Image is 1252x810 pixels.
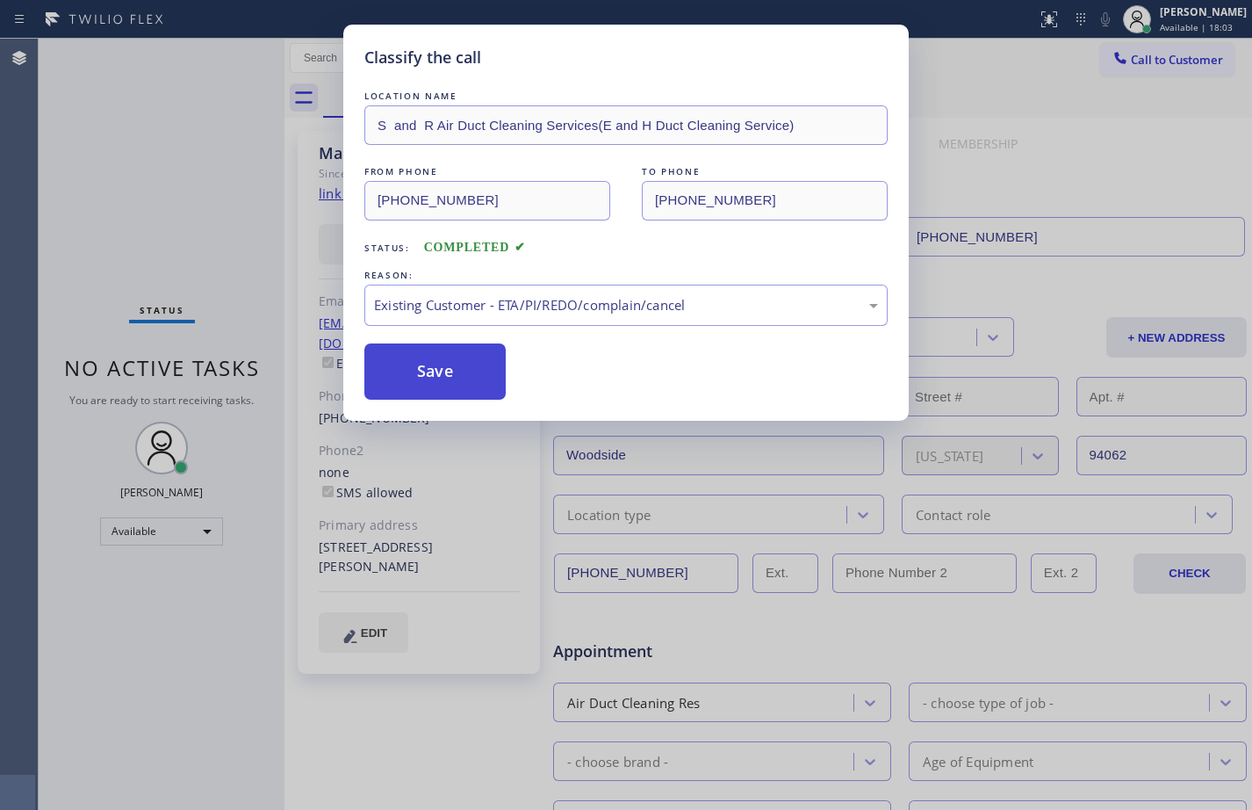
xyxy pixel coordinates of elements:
button: Save [364,344,506,400]
div: FROM PHONE [364,163,610,181]
div: Existing Customer - ETA/PI/REDO/complain/cancel [374,295,878,315]
div: REASON: [364,266,888,285]
input: From phone [364,181,610,221]
input: To phone [642,181,888,221]
span: COMPLETED [424,241,526,254]
span: Status: [364,242,410,254]
div: LOCATION NAME [364,87,888,105]
div: TO PHONE [642,163,888,181]
h5: Classify the call [364,46,481,69]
